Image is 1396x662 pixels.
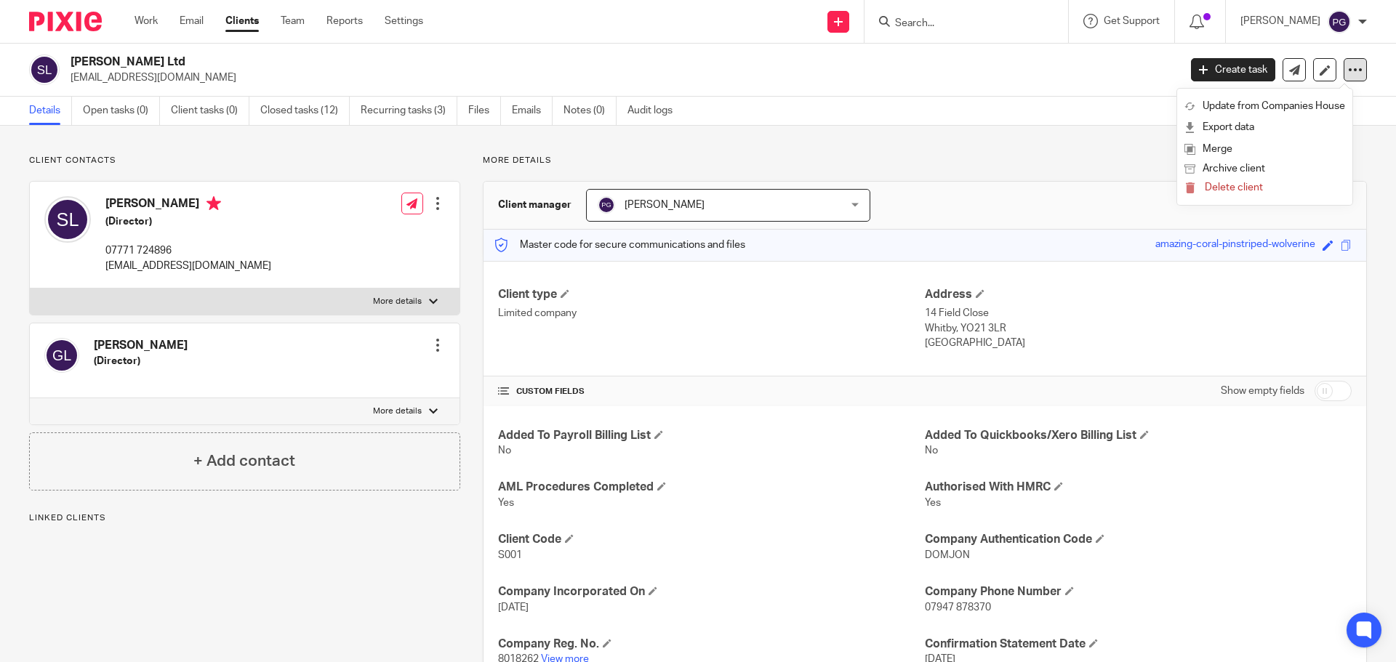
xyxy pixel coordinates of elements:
[925,480,1352,495] h4: Authorised With HMRC
[1184,160,1345,179] button: Archive client
[71,55,950,70] h2: [PERSON_NAME] Ltd
[373,296,422,307] p: More details
[29,97,72,125] a: Details
[925,287,1352,302] h4: Address
[925,428,1352,443] h4: Added To Quickbooks/Xero Billing List
[1155,237,1315,254] div: amazing-coral-pinstriped-wolverine
[105,243,271,258] p: 07771 724896
[925,584,1352,600] h4: Company Phone Number
[494,238,745,252] p: Master code for secure communications and files
[1205,182,1263,193] span: Delete client
[498,602,529,613] span: [DATE]
[326,14,363,28] a: Reports
[925,498,941,508] span: Yes
[498,550,522,560] span: S001
[498,584,925,600] h4: Company Incorporated On
[1240,14,1320,28] p: [PERSON_NAME]
[498,445,511,456] span: No
[94,354,188,368] h5: (Director)
[385,14,423,28] a: Settings
[1184,179,1345,198] button: Delete client
[498,637,925,652] h4: Company Reg. No.
[925,532,1352,547] h4: Company Authentication Code
[498,198,571,212] h3: Client manager
[361,97,457,125] a: Recurring tasks (3)
[598,196,615,214] img: svg%3E
[512,97,553,125] a: Emails
[925,550,970,560] span: DOMJON
[94,338,188,353] h4: [PERSON_NAME]
[498,306,925,320] p: Limited company
[468,97,501,125] a: Files
[1191,58,1275,81] a: Create task
[925,321,1352,336] p: Whitby, YO21 3LR
[29,55,60,85] img: svg%3E
[925,445,938,456] span: No
[193,450,295,472] h4: + Add contact
[135,14,158,28] a: Work
[498,498,514,508] span: Yes
[29,512,460,524] p: Linked clients
[925,306,1352,320] p: 14 Field Close
[29,155,460,166] p: Client contacts
[105,214,271,229] h5: (Director)
[71,70,1169,85] p: [EMAIL_ADDRESS][DOMAIN_NAME]
[925,602,991,613] span: 07947 878370
[894,17,1024,31] input: Search
[281,14,305,28] a: Team
[373,405,422,417] p: More details
[483,155,1367,166] p: More details
[627,97,683,125] a: Audit logs
[105,259,271,273] p: [EMAIL_ADDRESS][DOMAIN_NAME]
[180,14,204,28] a: Email
[925,637,1352,652] h4: Confirmation Statement Date
[44,338,79,373] img: svg%3E
[105,196,271,214] h4: [PERSON_NAME]
[498,480,925,495] h4: AML Procedures Completed
[1328,10,1351,33] img: svg%3E
[1221,384,1304,398] label: Show empty fields
[498,532,925,547] h4: Client Code
[225,14,259,28] a: Clients
[498,428,925,443] h4: Added To Payroll Billing List
[83,97,160,125] a: Open tasks (0)
[44,196,91,243] img: svg%3E
[1184,139,1345,160] a: Merge
[29,12,102,31] img: Pixie
[260,97,350,125] a: Closed tasks (12)
[498,287,925,302] h4: Client type
[206,196,221,211] i: Primary
[1104,16,1160,26] span: Get Support
[563,97,617,125] a: Notes (0)
[925,336,1352,350] p: [GEOGRAPHIC_DATA]
[1184,117,1345,138] a: Export data
[171,97,249,125] a: Client tasks (0)
[1184,96,1345,117] a: Update from Companies House
[498,386,925,397] h4: CUSTOM FIELDS
[625,200,705,210] span: [PERSON_NAME]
